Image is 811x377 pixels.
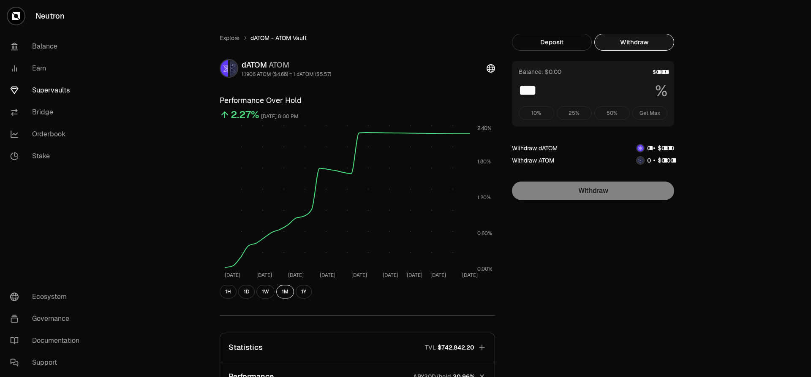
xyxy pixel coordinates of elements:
p: Statistics [229,342,263,353]
a: Explore [220,34,239,42]
a: Ecosystem [3,286,91,308]
a: Supervaults [3,79,91,101]
tspan: [DATE] [225,272,240,279]
p: TVL [425,343,436,352]
div: 1.1906 ATOM ($4.68) = 1 dATOM ($5.57) [242,71,331,78]
button: StatisticsTVL$742,842.20 [220,333,495,362]
a: Orderbook [3,123,91,145]
a: Bridge [3,101,91,123]
span: ATOM [269,60,289,70]
button: 1H [220,285,237,298]
tspan: [DATE] [462,272,478,279]
tspan: [DATE] [351,272,367,279]
a: Balance [3,35,91,57]
button: 1M [276,285,294,298]
div: dATOM [242,59,331,71]
tspan: 1.20% [477,194,491,201]
a: Earn [3,57,91,79]
button: 1W [256,285,275,298]
div: Balance: $0.00 [519,68,561,76]
h3: Performance Over Hold [220,95,495,106]
button: 1Y [296,285,312,298]
a: Stake [3,145,91,167]
button: 1D [238,285,255,298]
tspan: [DATE] [383,272,398,279]
span: dATOM - ATOM Vault [250,34,307,42]
a: Support [3,352,91,374]
nav: breadcrumb [220,34,495,42]
tspan: [DATE] [256,272,272,279]
tspan: 0.00% [477,266,493,272]
tspan: [DATE] [430,272,446,279]
a: Governance [3,308,91,330]
span: $742,842.20 [438,343,474,352]
img: ATOM Logo [230,60,237,77]
tspan: [DATE] [320,272,335,279]
div: [DATE] 8:00 PM [261,112,299,122]
div: 2.27% [231,108,259,122]
a: Documentation [3,330,91,352]
div: Withdraw dATOM [512,144,558,152]
tspan: [DATE] [407,272,422,279]
span: % [655,83,667,100]
tspan: 2.40% [477,125,492,132]
div: Withdraw ATOM [512,156,554,165]
img: dATOM Logo [637,145,644,152]
tspan: 0.60% [477,230,492,237]
button: Withdraw [594,34,674,51]
tspan: 1.80% [477,158,491,165]
tspan: [DATE] [288,272,304,279]
img: dATOM Logo [220,60,228,77]
img: ATOM Logo [637,157,644,164]
button: Deposit [512,34,592,51]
